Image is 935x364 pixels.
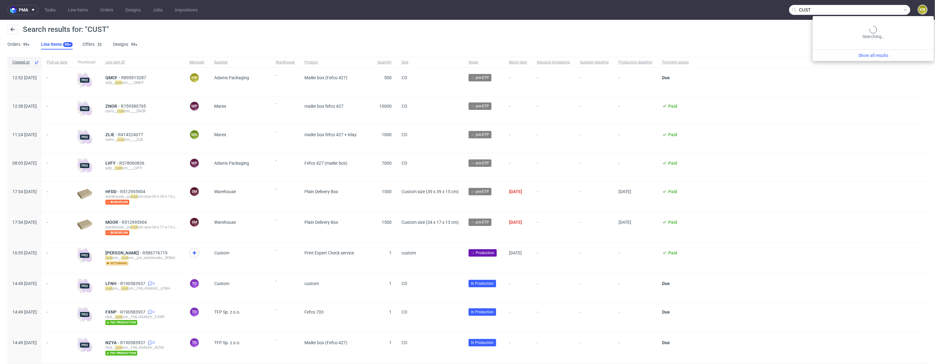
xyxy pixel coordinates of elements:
[668,250,677,255] span: Paid
[509,220,522,225] span: [DATE]
[47,161,67,174] span: -
[662,310,670,314] span: Due
[47,281,67,294] span: -
[276,73,295,89] span: -
[120,340,147,345] span: R190583937
[189,60,204,65] span: Manager
[190,218,199,227] figcaption: SM
[12,60,32,65] span: Created at
[618,340,652,356] span: -
[12,340,37,345] span: 14:49 [DATE]
[105,310,120,314] span: FXNP
[105,255,180,260] div: om__ om__jon_techilovsky__RONU
[662,340,670,345] span: Due
[115,166,122,170] mark: cust
[77,189,92,199] img: plain-eco.9b3ba858dad33fd82c36.png
[77,73,92,88] img: pro-icon.017ec5509f39f3e742e3.png
[402,250,416,255] span: custom
[190,308,199,316] figcaption: to
[105,161,119,166] a: LVFY
[96,5,117,15] a: Orders
[509,104,527,117] span: -
[276,338,295,356] span: -
[382,161,392,166] span: 7000
[668,161,677,166] span: Paid
[190,159,199,167] figcaption: MP
[153,281,155,286] span: 2
[471,340,494,345] span: In Production
[304,75,347,80] span: Mailer box (Fefco 427)
[815,52,931,58] a: Show all results
[662,75,670,80] span: Due
[105,320,137,325] span: fsc production
[105,286,180,291] div: om__ om__FNL-004669__LFNH
[384,75,392,80] span: 500
[509,60,527,65] span: Batch date
[662,60,689,65] span: Payment status
[105,230,129,235] span: boxesflow
[580,281,609,294] span: -
[668,104,677,109] span: Paid
[402,281,407,286] span: CO
[214,132,226,137] span: Marex
[471,309,494,315] span: In Production
[668,189,677,194] span: Paid
[47,132,67,145] span: -
[122,5,144,15] a: Designs
[23,25,109,34] span: Search results for: "CUST"
[276,307,295,325] span: -
[77,248,92,263] img: pro-icon.017ec5509f39f3e742e3.png
[142,250,169,255] a: R586776719
[214,60,266,65] span: Supplier
[509,310,527,325] span: -
[918,5,927,14] figcaption: KW
[276,248,295,266] span: -
[121,104,147,109] span: R759580795
[47,310,67,325] span: -
[618,75,652,89] span: -
[276,158,295,174] span: -
[105,75,121,80] a: QMCF
[190,338,199,347] figcaption: to
[105,104,121,109] a: ZNOR
[105,60,180,65] span: Line item ID
[12,189,37,194] span: 17:54 [DATE]
[105,189,120,194] span: HFDD
[122,220,148,225] a: R512995904
[618,161,652,174] span: -
[580,132,609,145] span: -
[12,310,37,314] span: 14:49 [DATE]
[147,340,155,345] a: 2
[402,189,459,194] span: Custom size (39 x 39 x 15 cm)
[471,132,489,137] span: → pre-DTP
[190,102,199,110] figcaption: MP
[471,160,489,166] span: → pre-DTP
[214,250,229,255] span: Custom
[120,281,147,286] a: R190583937
[41,40,73,50] a: Line Items99+
[382,189,392,194] span: 1500
[120,310,147,314] span: R190583937
[105,137,180,142] div: ostro__ om____ZLIE
[97,42,102,47] div: 32
[214,220,236,225] span: Warehouse
[105,200,129,205] span: boxesflow
[12,220,37,225] span: 17:54 [DATE]
[509,281,527,294] span: -
[117,137,124,142] mark: cust
[105,256,113,260] mark: cust
[23,42,30,47] div: 99+
[131,194,138,199] mark: cust
[7,40,31,50] a: Orders99+
[471,189,489,194] span: → pre-DTP
[47,220,67,235] span: -
[389,250,392,255] span: 1
[12,75,37,80] span: 12:52 [DATE]
[153,340,155,345] span: 2
[105,340,120,345] a: NZYA
[47,60,67,65] span: Pick-up date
